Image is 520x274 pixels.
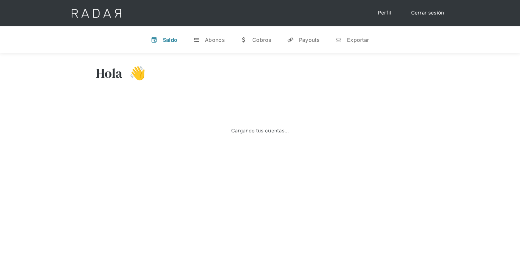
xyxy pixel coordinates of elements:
div: t [193,37,200,43]
div: y [287,37,294,43]
div: Saldo [163,37,178,43]
div: Cargando tus cuentas... [231,127,289,135]
h3: Hola [96,65,123,81]
div: n [335,37,342,43]
div: Abonos [205,37,225,43]
div: v [151,37,158,43]
div: Payouts [299,37,319,43]
a: Perfil [371,7,398,19]
div: Exportar [347,37,369,43]
h3: 👋 [123,65,146,81]
div: w [240,37,247,43]
div: Cobros [252,37,271,43]
a: Cerrar sesión [405,7,451,19]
